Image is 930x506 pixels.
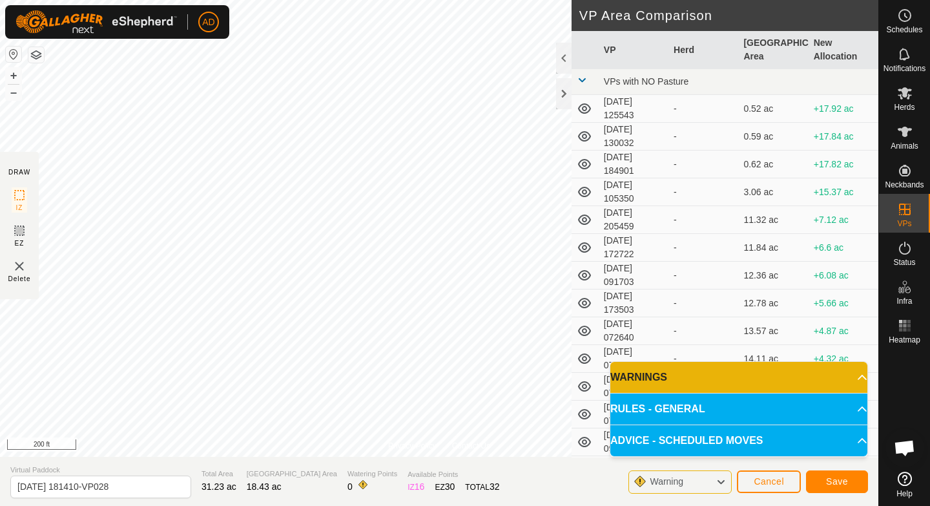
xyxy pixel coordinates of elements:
td: +6.6 ac [809,234,878,262]
th: Herd [668,31,738,69]
td: [DATE] 072714 [599,345,668,373]
td: +4.87 ac [809,317,878,345]
span: Watering Points [347,469,397,480]
span: RULES - GENERAL [610,401,705,417]
span: Help [896,490,913,498]
span: ADVICE - SCHEDULED MOVES [610,433,763,448]
span: Virtual Paddock [10,465,191,476]
button: + [6,68,21,83]
a: Privacy Policy [388,440,437,452]
span: 16 [415,481,425,492]
div: - [674,185,733,199]
td: [DATE] 105350 [599,178,668,206]
td: [DATE] 173503 [599,290,668,317]
span: Infra [896,297,912,305]
span: 18.43 ac [247,481,282,492]
div: - [674,158,733,171]
img: Gallagher Logo [15,10,177,34]
div: TOTAL [465,480,499,494]
span: Total Area [201,469,236,480]
a: Help [879,467,930,503]
span: VPs with NO Pasture [604,76,689,87]
span: AD [202,16,214,29]
h2: VP Area Comparison [579,8,878,23]
td: 11.84 ac [738,234,808,262]
div: - [674,130,733,143]
td: [DATE] 091703 [599,262,668,290]
div: - [674,324,733,338]
td: [DATE] 072640 [599,317,668,345]
span: Save [826,476,848,487]
p-accordion-header: ADVICE - SCHEDULED MOVES [610,425,867,456]
span: IZ [16,203,23,213]
span: Schedules [886,26,922,34]
td: 12.36 ac [738,262,808,290]
img: VP [12,258,27,274]
button: Save [806,470,868,493]
td: [DATE] 130032 [599,123,668,151]
span: 32 [490,481,500,492]
span: Neckbands [885,181,924,189]
td: +17.84 ac [809,123,878,151]
td: [DATE] 125543 [599,95,668,123]
div: - [674,213,733,227]
span: Available Points [408,469,499,480]
button: Cancel [737,470,801,493]
td: [DATE] 091427 [599,428,668,456]
td: 12.78 ac [738,290,808,317]
button: Reset Map [6,47,21,62]
td: 0.52 ac [738,95,808,123]
td: [DATE] 184901 [599,151,668,178]
td: 13.57 ac [738,317,808,345]
span: VPs [897,220,911,227]
div: - [674,297,733,310]
th: [GEOGRAPHIC_DATA] Area [738,31,808,69]
button: Map Layers [28,47,44,63]
span: Status [893,258,915,266]
span: Cancel [754,476,784,487]
td: [DATE] 071350 [599,456,668,484]
td: +17.82 ac [809,151,878,178]
div: DRAW [8,167,30,177]
td: 11.32 ac [738,206,808,234]
div: - [674,241,733,255]
span: 31.23 ac [201,481,236,492]
p-accordion-header: WARNINGS [610,362,867,393]
span: Warning [650,476,683,487]
div: EZ [435,480,455,494]
td: +15.37 ac [809,178,878,206]
div: - [674,352,733,366]
th: VP [599,31,668,69]
span: Animals [891,142,918,150]
div: - [674,269,733,282]
span: WARNINGS [610,370,667,385]
td: +17.92 ac [809,95,878,123]
span: [GEOGRAPHIC_DATA] Area [247,469,337,480]
div: - [674,102,733,116]
span: 30 [445,481,455,492]
td: 0.59 ac [738,123,808,151]
th: New Allocation [809,31,878,69]
div: IZ [408,480,424,494]
button: – [6,85,21,100]
p-accordion-header: RULES - GENERAL [610,394,867,425]
span: Herds [894,103,914,111]
td: [DATE] 172722 [599,234,668,262]
div: Open chat [885,428,924,467]
td: +5.66 ac [809,290,878,317]
td: +6.08 ac [809,262,878,290]
span: Heatmap [889,336,920,344]
td: 3.06 ac [738,178,808,206]
td: [DATE] 205459 [599,206,668,234]
span: EZ [15,238,25,248]
td: [DATE] 073117 [599,373,668,401]
span: 0 [347,481,353,492]
td: 14.11 ac [738,345,808,373]
span: Delete [8,274,31,284]
td: [DATE] 073249 [599,401,668,428]
td: 0.62 ac [738,151,808,178]
span: Notifications [883,65,925,72]
td: +7.12 ac [809,206,878,234]
td: +4.32 ac [809,345,878,373]
a: Contact Us [452,440,490,452]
